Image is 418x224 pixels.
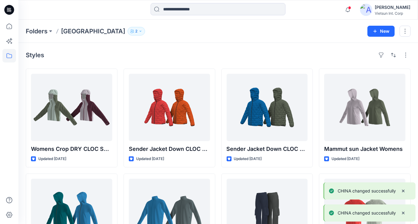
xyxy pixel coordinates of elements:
p: Sender Jacket Down CLOC Womens [129,145,210,153]
p: Updated [DATE] [234,156,262,162]
p: Womens Crop DRY CLOC Shell [31,145,112,153]
p: Mammut sun Jacket Womens [324,145,405,153]
p: [GEOGRAPHIC_DATA] [61,27,125,35]
a: Sender Jacket Down CLOC Womens [129,74,210,141]
div: Vietsun Int. Corp [375,11,410,16]
p: Updated [DATE] [332,156,359,162]
p: Updated [DATE] [38,156,66,162]
h4: Styles [26,51,44,59]
a: Sender Jacket Down CLOC Mens [227,74,308,141]
button: New [367,26,395,37]
p: CHINA changed successfully [338,209,396,217]
img: avatar [360,4,372,16]
p: CHINA changed successfully [338,187,396,195]
a: Mammut sun Jacket Womens [324,74,405,141]
a: Folders [26,27,48,35]
p: 2 [135,28,137,35]
button: 2 [128,27,145,35]
div: [PERSON_NAME] [375,4,410,11]
p: Updated [DATE] [136,156,164,162]
p: Sender Jacket Down CLOC Mens [227,145,308,153]
a: Womens Crop DRY CLOC Shell [31,74,112,141]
